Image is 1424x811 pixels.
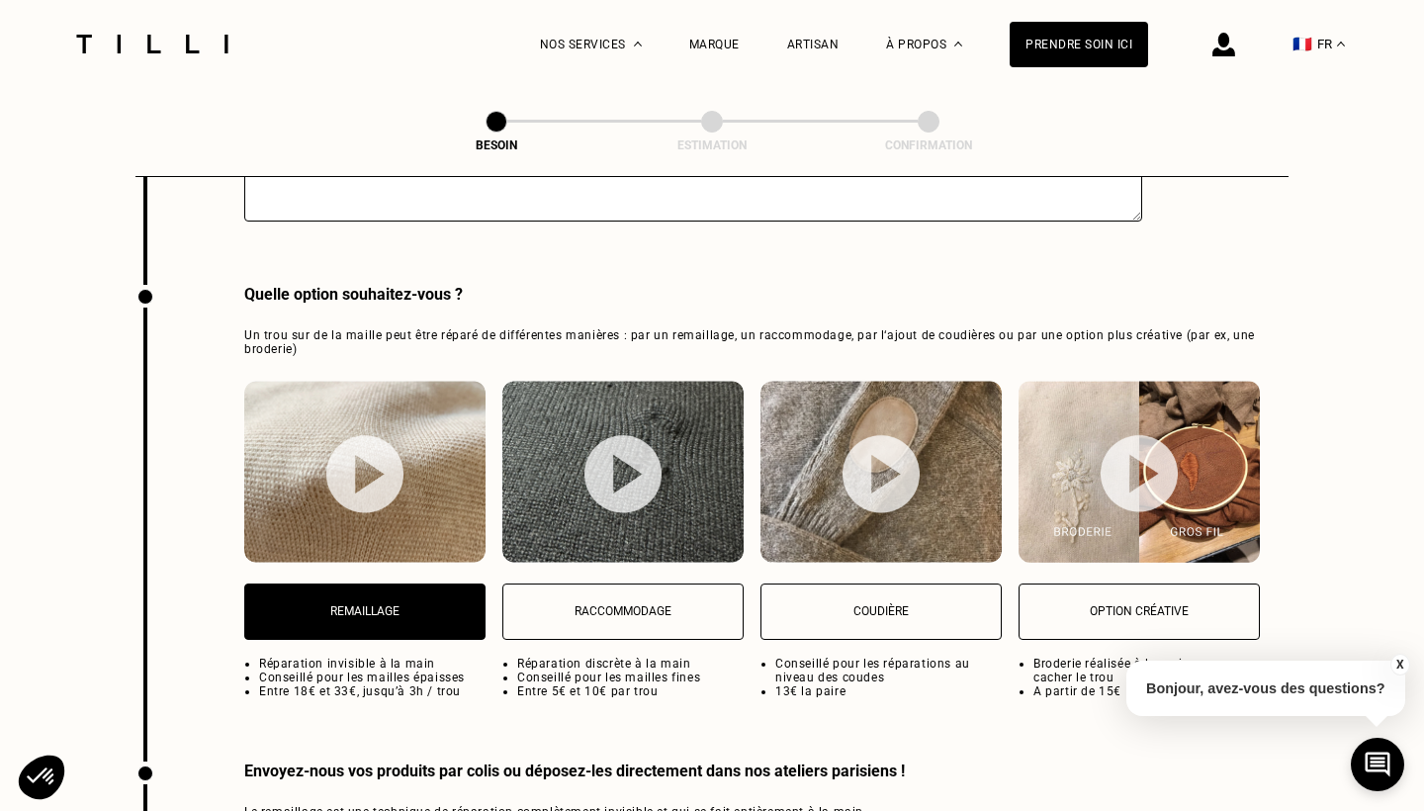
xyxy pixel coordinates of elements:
button: Option créative [1019,584,1260,640]
li: Entre 5€ et 10€ par trou [517,684,744,698]
li: Entre 18€ et 33€, jusqu’à 3h / trou [259,684,486,698]
a: Marque [689,38,740,51]
div: Estimation [613,138,811,152]
div: Besoin [398,138,595,152]
img: Option créative [1019,381,1260,563]
p: Remaillage [255,604,475,618]
a: Prendre soin ici [1010,22,1148,67]
div: Confirmation [830,138,1027,152]
a: Artisan [787,38,840,51]
img: menu déroulant [1337,42,1345,46]
p: Raccommodage [513,604,733,618]
button: Raccommodage [502,584,744,640]
li: Conseillé pour les mailles fines [517,671,744,684]
img: bouton lecture [584,435,662,513]
p: Coudière [771,604,991,618]
li: 13€ la paire [775,684,1002,698]
li: Conseillé pour les mailles épaisses [259,671,486,684]
img: Logo du service de couturière Tilli [69,35,235,53]
li: A partir de 15€ [1033,684,1260,698]
button: Coudière [760,584,1002,640]
li: Broderie réalisée à la main pour cacher le trou [1033,657,1260,684]
img: bouton lecture [326,435,403,513]
div: Envoyez-nous vos produits par colis ou déposez-les directement dans nos ateliers parisiens ! [244,762,905,780]
img: Raccommodage [502,381,744,563]
img: icône connexion [1212,33,1235,56]
img: Menu déroulant à propos [954,42,962,46]
li: Conseillé pour les réparations au niveau des coudes [775,657,1002,684]
span: 🇫🇷 [1292,35,1312,53]
img: Coudière [760,381,1002,563]
img: Remaillage [244,381,486,563]
span: Un trou sur de la maille peut être réparé de différentes manières : par un remaillage, un raccomm... [244,328,1289,356]
button: Remaillage [244,584,486,640]
li: Réparation invisible à la main [259,657,486,671]
p: Option créative [1029,604,1249,618]
img: Menu déroulant [634,42,642,46]
img: bouton lecture [843,435,920,513]
p: Bonjour, avez-vous des questions? [1126,661,1405,716]
li: Réparation discrète à la main [517,657,744,671]
button: X [1389,654,1409,676]
img: bouton lecture [1101,434,1178,512]
div: Quelle option souhaitez-vous ? [244,285,1289,304]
